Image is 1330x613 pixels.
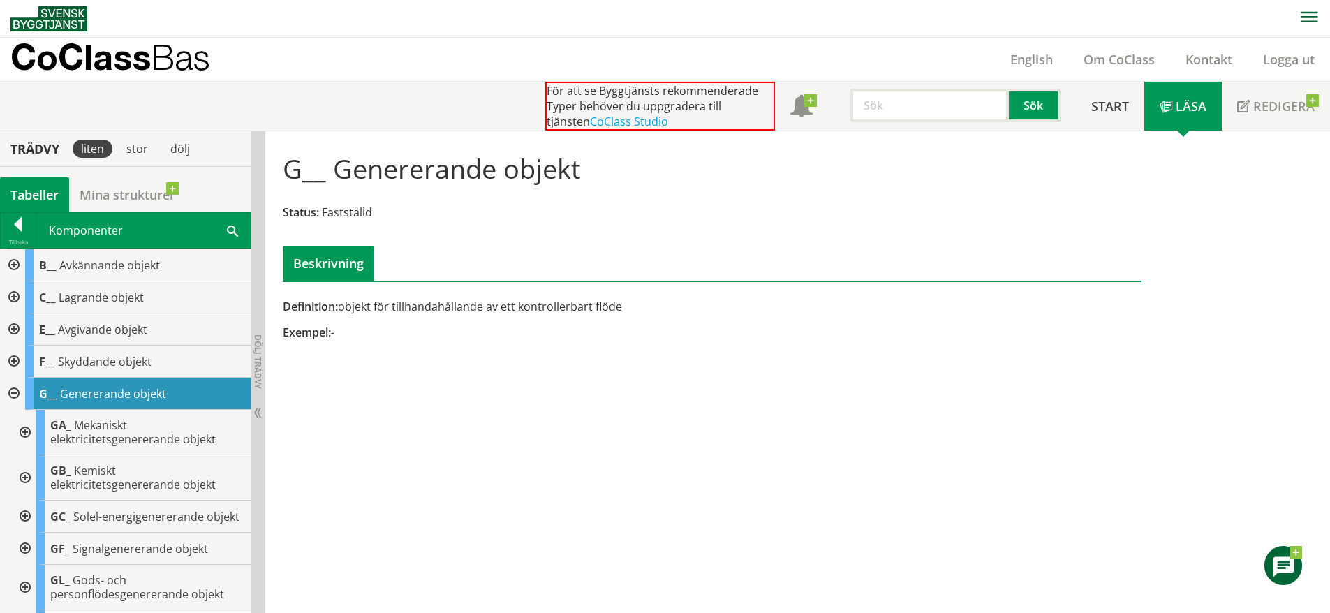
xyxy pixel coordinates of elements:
[73,509,239,524] span: Solel-energigenererande objekt
[283,325,848,340] div: -
[1253,98,1315,115] span: Redigera
[58,322,147,337] span: Avgivande objekt
[59,290,144,305] span: Lagrande objekt
[58,354,152,369] span: Skyddande objekt
[50,463,216,492] span: Kemiskt elektricitetsgenererande objekt
[69,177,186,212] a: Mina strukturer
[118,140,156,158] div: stor
[283,299,338,314] span: Definition:
[60,386,166,401] span: Genererande objekt
[1144,82,1222,131] a: Läsa
[227,223,238,237] span: Sök i tabellen
[283,153,581,184] h1: G__ Genererande objekt
[10,38,240,81] a: CoClassBas
[1,237,36,248] div: Tillbaka
[1170,51,1248,68] a: Kontakt
[73,541,208,556] span: Signalgenererande objekt
[545,82,775,131] div: För att se Byggtjänsts rekommenderade Typer behöver du uppgradera till tjänsten
[11,455,251,501] div: Gå till informationssidan för CoClass Studio
[151,36,210,77] span: Bas
[50,463,71,478] span: GB_
[3,141,67,156] div: Trädvy
[10,6,87,31] img: Svensk Byggtjänst
[39,258,57,273] span: B__
[283,325,331,340] span: Exempel:
[11,410,251,455] div: Gå till informationssidan för CoClass Studio
[1009,89,1061,122] button: Sök
[1091,98,1129,115] span: Start
[1176,98,1206,115] span: Läsa
[790,96,813,119] span: Notifikationer
[283,299,848,314] div: objekt för tillhandahållande av ett kontrollerbart flöde
[39,290,56,305] span: C__
[995,51,1068,68] a: English
[283,205,319,220] span: Status:
[11,533,251,565] div: Gå till informationssidan för CoClass Studio
[36,213,251,248] div: Komponenter
[39,386,57,401] span: G__
[10,49,210,65] p: CoClass
[850,89,1009,122] input: Sök
[39,322,55,337] span: E__
[50,573,224,602] span: Gods- och personflödesgenererande objekt
[50,418,216,447] span: Mekaniskt elektricitetsgenererande objekt
[162,140,198,158] div: dölj
[11,501,251,533] div: Gå till informationssidan för CoClass Studio
[252,334,264,389] span: Dölj trädvy
[1068,51,1170,68] a: Om CoClass
[590,114,668,129] a: CoClass Studio
[50,573,70,588] span: GL_
[73,140,112,158] div: liten
[1222,82,1330,131] a: Redigera
[50,418,71,433] span: GA_
[1076,82,1144,131] a: Start
[39,354,55,369] span: F__
[50,509,71,524] span: GC_
[50,541,70,556] span: GF_
[1248,51,1330,68] a: Logga ut
[11,565,251,610] div: Gå till informationssidan för CoClass Studio
[283,246,374,281] div: Beskrivning
[59,258,160,273] span: Avkännande objekt
[322,205,372,220] span: Fastställd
